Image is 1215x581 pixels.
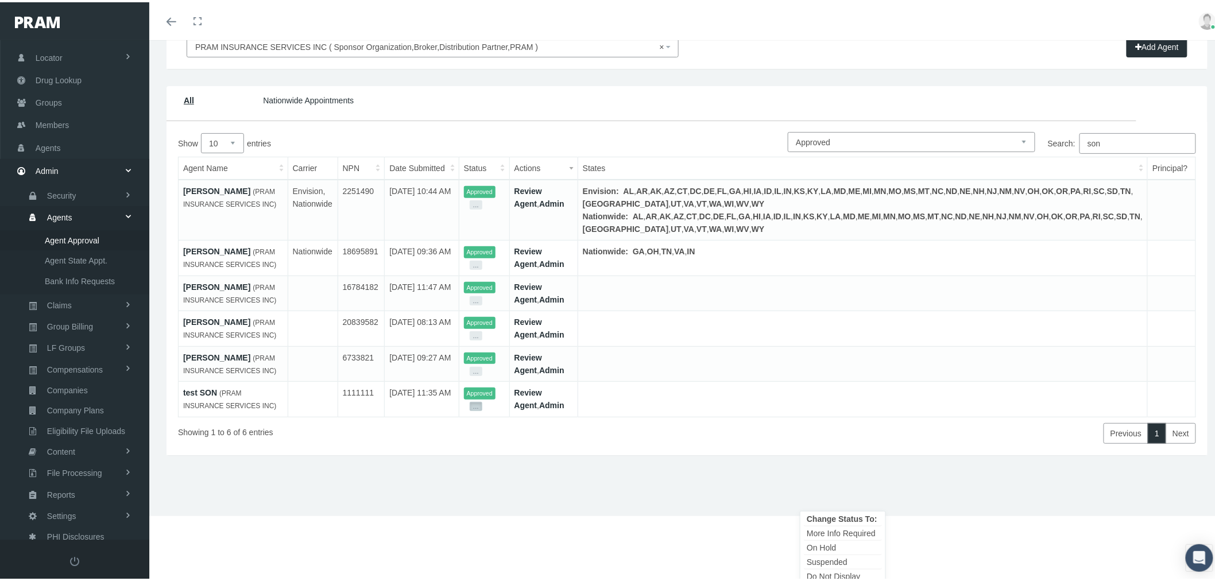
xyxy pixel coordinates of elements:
[928,210,939,219] b: MT
[744,184,752,193] b: HI
[385,309,459,344] td: [DATE] 08:13 AM
[183,352,276,373] span: (PRAM INSURANCE SERVICES INC)
[47,358,103,377] span: Compensations
[385,379,459,415] td: [DATE] 11:35 AM
[464,280,496,292] span: Approved
[45,269,115,289] span: Bank Info Requests
[709,197,722,206] b: WA
[509,155,578,178] th: Actions
[583,184,619,193] b: Envision:
[697,197,707,206] b: VT
[187,34,679,55] span: PRAM INSURANCE SERVICES INC ( Sponsor Organization,Broker,Distribution Partner,PRAM )
[183,184,250,193] a: [PERSON_NAME]
[47,525,105,544] span: PHI Disclosures
[709,222,722,231] b: WA
[914,210,926,219] b: MS
[738,210,750,219] b: GA
[338,379,385,415] td: 1111111
[804,553,882,567] a: Suspended
[671,197,682,206] b: UT
[863,184,872,193] b: MI
[338,273,385,309] td: 16784182
[898,210,911,219] b: MO
[729,184,741,193] b: GA
[736,197,749,206] b: WV
[904,184,916,193] b: MS
[686,210,697,219] b: CT
[578,238,1147,274] td: , , , ,
[773,210,781,219] b: ID
[1014,184,1025,193] b: NV
[470,198,482,207] button: ...
[834,184,846,193] b: MD
[874,184,887,193] b: MN
[932,184,943,193] b: NC
[752,222,765,231] b: WY
[633,210,644,219] b: AL
[338,344,385,379] td: 6733821
[47,206,72,225] span: Agents
[179,155,288,178] th: Agent Name: activate to sort column ascending
[36,135,61,157] span: Agents
[1107,184,1118,193] b: SD
[288,238,338,274] td: Nationwide
[178,131,687,151] label: Show entries
[664,184,675,193] b: AZ
[660,38,668,51] span: ×
[724,222,734,231] b: WI
[47,419,125,439] span: Eligibility File Uploads
[942,210,953,219] b: NC
[763,210,771,219] b: IA
[47,504,76,524] span: Settings
[509,344,578,379] td: ,
[201,131,244,151] select: Showentries
[183,387,276,408] span: (PRAM INSURANCE SERVICES INC)
[803,210,814,219] b: KS
[539,293,564,302] a: Admin
[784,184,792,193] b: IN
[47,483,75,502] span: Reports
[736,222,749,231] b: WV
[794,184,805,193] b: KS
[184,94,194,103] a: All
[650,184,661,193] b: AK
[583,222,669,231] b: [GEOGRAPHIC_DATA]
[713,210,724,219] b: DE
[1051,210,1063,219] b: OK
[1066,210,1078,219] b: OR
[514,184,542,206] a: Review Agent
[459,155,509,178] th: Status: activate to sort column ascending
[514,386,542,408] a: Review Agent
[464,350,496,362] span: Approved
[784,210,791,219] b: IL
[36,45,63,67] span: Locator
[1070,184,1081,193] b: PA
[690,184,702,193] b: DC
[646,210,657,219] b: AR
[858,210,870,219] b: ME
[1116,210,1127,219] b: SD
[36,67,82,89] span: Drug Lookup
[47,440,75,459] span: Content
[385,344,459,379] td: [DATE] 09:27 AM
[36,158,59,180] span: Admin
[889,184,902,193] b: MO
[804,510,882,524] a: Change Status To:
[539,257,564,266] a: Admin
[1028,184,1040,193] b: OH
[684,197,694,206] b: VA
[883,210,896,219] b: MN
[677,184,688,193] b: CT
[1186,542,1213,570] div: Open Intercom Messenger
[47,315,93,334] span: Group Billing
[509,273,578,309] td: ,
[470,294,482,303] button: ...
[804,524,882,539] a: More Info Required
[1009,210,1021,219] b: NM
[1130,210,1141,219] b: TN
[464,315,496,327] span: Approved
[1127,34,1187,55] button: Add Agent
[1080,210,1090,219] b: PA
[509,379,578,415] td: ,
